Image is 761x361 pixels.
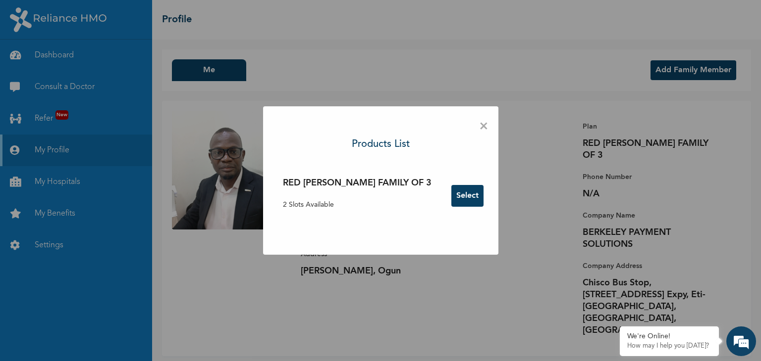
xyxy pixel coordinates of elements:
[352,137,410,152] h3: Products List
[52,55,166,68] div: Chat with us now
[451,185,484,207] button: Select
[479,116,489,137] span: ×
[283,177,432,190] h3: RED [PERSON_NAME] FAMILY OF 3
[18,49,40,74] img: d_794563401_company_1708531726252_794563401
[283,200,432,210] p: 2 Slots Available
[627,342,711,350] p: How may I help you today?
[627,332,711,341] div: We're Online!
[5,273,189,308] textarea: Type your message and hit 'Enter'
[163,5,186,29] div: Minimize live chat window
[5,325,97,332] span: Conversation
[57,126,137,226] span: We're online!
[97,308,189,338] div: FAQs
